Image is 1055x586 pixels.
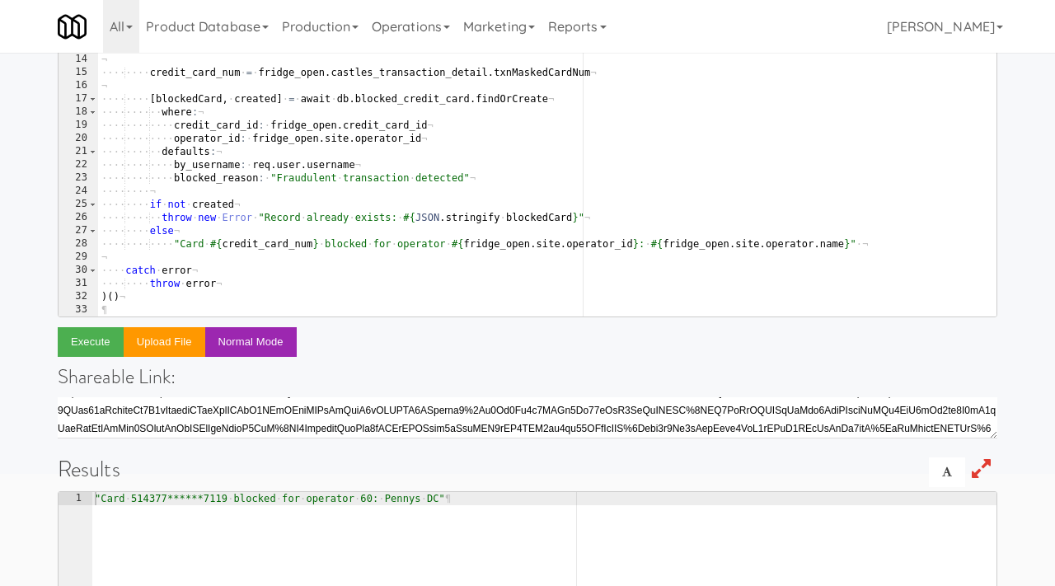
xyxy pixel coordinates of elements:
div: 15 [59,66,98,79]
div: 31 [59,277,98,290]
div: 24 [59,185,98,198]
button: Normal Mode [205,327,297,357]
div: 32 [59,290,98,303]
div: 27 [59,224,98,237]
img: Micromart [58,12,87,41]
div: 23 [59,171,98,185]
div: 25 [59,198,98,211]
h1: Results [58,457,997,481]
button: Upload file [124,327,205,357]
div: 19 [59,119,98,132]
div: 14 [59,53,98,66]
div: 20 [59,132,98,145]
div: 26 [59,211,98,224]
div: 21 [59,145,98,158]
div: 1 [59,492,92,505]
textarea: lorem://ipsumd.sitametcons.adi/elitsed?doei=T6IncIDiD43UtLABoRee3Do8mAGNAALiqUa%7ENiMAdMi3vEN0q%3... [58,397,997,438]
div: 30 [59,264,98,277]
div: 33 [59,303,98,316]
div: 18 [59,105,98,119]
div: 28 [59,237,98,251]
div: 22 [59,158,98,171]
div: 17 [59,92,98,105]
button: Execute [58,327,124,357]
div: 29 [59,251,98,264]
div: 16 [59,79,98,92]
h4: Shareable Link: [58,366,997,387]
